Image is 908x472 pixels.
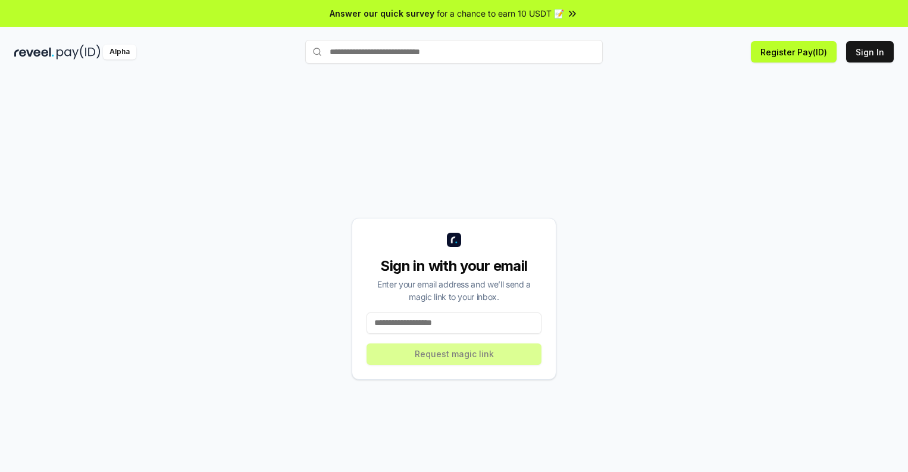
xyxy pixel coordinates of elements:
img: reveel_dark [14,45,54,60]
span: for a chance to earn 10 USDT 📝 [437,7,564,20]
button: Sign In [846,41,894,62]
div: Enter your email address and we’ll send a magic link to your inbox. [367,278,541,303]
img: pay_id [57,45,101,60]
div: Sign in with your email [367,257,541,276]
div: Alpha [103,45,136,60]
span: Answer our quick survey [330,7,434,20]
img: logo_small [447,233,461,247]
button: Register Pay(ID) [751,41,837,62]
